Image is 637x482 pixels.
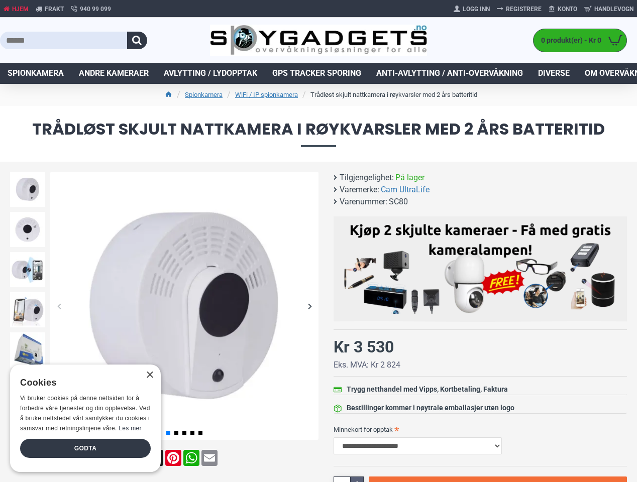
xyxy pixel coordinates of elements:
[493,1,545,17] a: Registrere
[381,184,430,196] a: Cam UltraLife
[164,67,257,79] span: Avlytting / Lydopptak
[10,212,45,247] img: Trådløst skjult nattkamera i røykvarsler med 2 års batteritid - SpyGadgets.no
[12,5,29,14] span: Hjem
[534,29,626,52] a: 0 produkt(er) - Kr 0
[198,431,202,435] span: Go to slide 5
[530,63,577,84] a: Diverse
[10,172,45,207] img: Trådløst skjult nattkamera i røykvarsler med 2 års batteritid - SpyGadgets.no
[190,431,194,435] span: Go to slide 4
[534,35,604,46] span: 0 produkt(er) - Kr 0
[146,372,153,379] div: Close
[185,90,223,100] a: Spionkamera
[558,5,577,14] span: Konto
[301,297,318,315] div: Next slide
[581,1,637,17] a: Handlevogn
[20,372,144,394] div: Cookies
[10,252,45,287] img: Trådløst skjult nattkamera i røykvarsler med 2 års batteritid - SpyGadgets.no
[340,184,379,196] b: Varemerke:
[10,332,45,368] img: Trådløst skjult nattkamera i røykvarsler med 2 års batteritid - SpyGadgets.no
[272,67,361,79] span: GPS Tracker Sporing
[156,63,265,84] a: Avlytting / Lydopptak
[265,63,369,84] a: GPS Tracker Sporing
[50,297,68,315] div: Previous slide
[389,196,408,208] span: SC80
[210,25,427,56] img: SpyGadgets.no
[20,395,150,431] span: Vi bruker cookies på denne nettsiden for å forbedre våre tjenester og din opplevelse. Ved å bruke...
[166,431,170,435] span: Go to slide 1
[506,5,542,14] span: Registrere
[45,5,64,14] span: Frakt
[395,172,424,184] span: På lager
[164,450,182,466] a: Pinterest
[10,292,45,327] img: Trådløst skjult nattkamera i røykvarsler med 2 års batteritid - SpyGadgets.no
[79,67,149,79] span: Andre kameraer
[334,421,627,437] label: Minnekort for opptak
[545,1,581,17] a: Konto
[538,67,570,79] span: Diverse
[10,121,627,147] span: Trådløst skjult nattkamera i røykvarsler med 2 års batteritid
[450,1,493,17] a: Logg Inn
[347,384,508,395] div: Trygg netthandel med Vipps, Kortbetaling, Faktura
[20,439,151,458] div: Godta
[340,172,394,184] b: Tilgjengelighet:
[182,450,200,466] a: WhatsApp
[8,67,64,79] span: Spionkamera
[369,63,530,84] a: Anti-avlytting / Anti-overvåkning
[463,5,490,14] span: Logg Inn
[235,90,298,100] a: WiFi / IP spionkamera
[119,425,141,432] a: Les mer, opens a new window
[334,335,394,359] div: Kr 3 530
[182,431,186,435] span: Go to slide 3
[80,5,111,14] span: 940 99 099
[50,172,318,440] img: Trådløst skjult nattkamera i røykvarsler med 2 års batteritid - SpyGadgets.no
[341,221,619,313] img: Kjøp 2 skjulte kameraer – Få med gratis kameralampe!
[376,67,523,79] span: Anti-avlytting / Anti-overvåkning
[174,431,178,435] span: Go to slide 2
[71,63,156,84] a: Andre kameraer
[347,403,514,413] div: Bestillinger kommer i nøytrale emballasjer uten logo
[200,450,219,466] a: Email
[340,196,387,208] b: Varenummer:
[594,5,633,14] span: Handlevogn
